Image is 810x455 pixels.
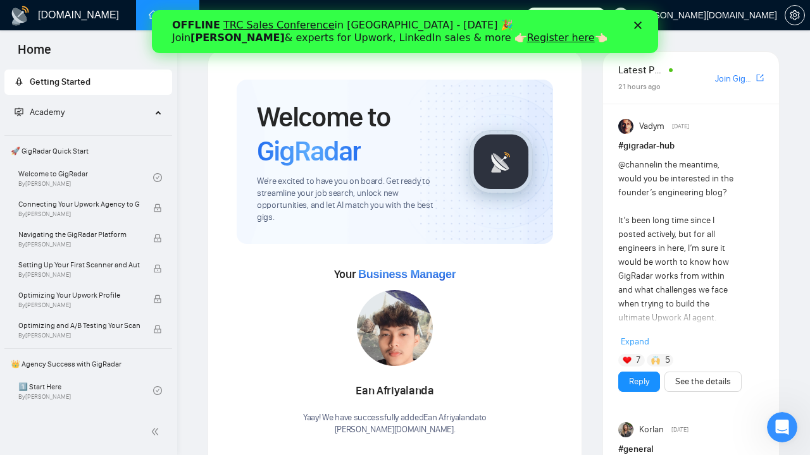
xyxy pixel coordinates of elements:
[151,425,163,438] span: double-left
[303,424,487,436] p: [PERSON_NAME][DOMAIN_NAME] .
[6,138,171,164] span: 🚀 GigRadar Quick Start
[482,11,495,19] div: Закрити
[586,8,600,22] span: 307
[636,354,640,367] span: 7
[629,375,649,389] a: Reply
[257,176,449,224] span: We're excited to have you on board. Get ready to streamline your job search, unlock new opportuni...
[212,9,270,20] a: dashboardDashboard
[18,332,140,339] span: By [PERSON_NAME]
[785,5,805,25] button: setting
[18,271,140,279] span: By [PERSON_NAME]
[18,241,140,248] span: By [PERSON_NAME]
[4,70,172,95] li: Getting Started
[618,372,660,392] button: Reply
[18,198,140,210] span: Connecting Your Upwork Agency to GigRadar
[153,173,162,182] span: check-circle
[470,130,533,193] img: gigradar-logo.png
[15,107,23,116] span: fund-projection-screen
[10,6,30,26] img: logo
[18,258,140,271] span: Setting Up Your First Scanner and Auto-Bidder
[18,377,153,404] a: 1️⃣ Start HereBy[PERSON_NAME]
[618,159,656,170] span: @channel
[618,82,661,91] span: 21 hours ago
[639,423,664,437] span: Korlan
[153,203,162,212] span: lock
[303,380,487,402] div: Ean Afriyalanda
[18,319,140,332] span: Optimizing and A/B Testing Your Scanner for Better Results
[18,210,140,218] span: By [PERSON_NAME]
[303,412,487,436] div: Yaay! We have successfully added Ean Afriyalanda to
[665,354,670,367] span: 5
[30,76,90,87] span: Getting Started
[18,228,140,241] span: Navigating the GigRadar Platform
[153,294,162,303] span: lock
[8,40,61,67] span: Home
[152,10,658,53] iframe: Intercom live chat банер
[18,164,153,191] a: Welcome to GigRadarBy[PERSON_NAME]
[357,290,433,366] img: 1699271954658-IMG-20231101-WA0028.jpg
[664,372,742,392] button: See the details
[675,375,731,389] a: See the details
[295,9,342,20] a: searchScanner
[153,264,162,273] span: lock
[18,301,140,309] span: By [PERSON_NAME]
[621,336,649,347] span: Expand
[767,412,797,442] iframe: Intercom live chat
[153,325,162,334] span: lock
[756,73,764,83] span: export
[257,100,449,168] h1: Welcome to
[618,139,764,153] h1: # gigradar-hub
[715,72,754,86] a: Join GigRadar Slack Community
[18,289,140,301] span: Optimizing Your Upwork Profile
[651,356,660,365] img: 🙌
[545,8,583,22] span: Connects:
[153,386,162,395] span: check-circle
[30,107,65,118] span: Academy
[671,424,688,435] span: [DATE]
[785,10,805,20] a: setting
[334,267,456,281] span: Your
[672,121,689,132] span: [DATE]
[756,72,764,84] a: export
[153,234,162,243] span: lock
[618,119,633,134] img: Vadym
[15,107,65,118] span: Academy
[257,134,361,168] span: GigRadar
[639,119,664,133] span: Vadym
[6,351,171,377] span: 👑 Agency Success with GigRadar
[149,9,187,20] a: homeHome
[623,356,632,365] img: ❤️
[618,62,665,78] span: Latest Posts from the GigRadar Community
[618,422,633,437] img: Korlan
[785,10,804,20] span: setting
[358,268,456,281] span: Business Manager
[375,21,443,33] a: Register here
[15,77,23,86] span: rocket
